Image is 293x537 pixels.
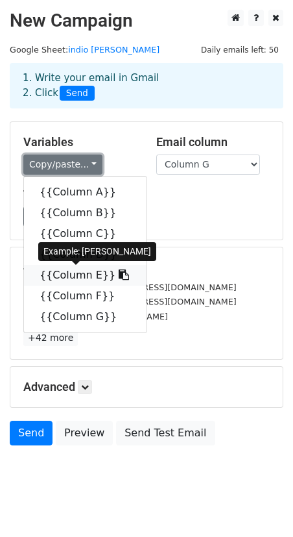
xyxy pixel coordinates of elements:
a: indio [PERSON_NAME] [68,45,159,55]
a: +42 more [23,330,78,346]
a: {{Column F}} [24,286,146,306]
div: 1. Write your email in Gmail 2. Click [13,71,280,101]
span: Daily emails left: 50 [196,43,283,57]
h2: New Campaign [10,10,283,32]
h5: Advanced [23,380,270,394]
h5: Email column [156,135,270,149]
small: Google Sheet: [10,45,159,55]
small: [EMAIL_ADDRESS][DOMAIN_NAME] [23,312,168,321]
a: Preview [56,421,113,445]
a: {{Column A}} [24,182,146,203]
iframe: Chat Widget [228,475,293,537]
a: Send [10,421,53,445]
small: [PERSON_NAME][EMAIL_ADDRESS][DOMAIN_NAME] [23,282,237,292]
a: {{Column E}} [24,265,146,286]
a: {{Column G}} [24,306,146,327]
a: Daily emails left: 50 [196,45,283,55]
a: Send Test Email [116,421,215,445]
a: {{Column B}} [24,203,146,223]
a: Copy/paste... [23,155,102,175]
span: Send [60,86,95,101]
div: Example: [PERSON_NAME] [38,242,156,261]
a: {{Column D}} [24,244,146,265]
small: [PERSON_NAME][EMAIL_ADDRESS][DOMAIN_NAME] [23,297,237,306]
h5: Variables [23,135,137,149]
a: {{Column C}} [24,223,146,244]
